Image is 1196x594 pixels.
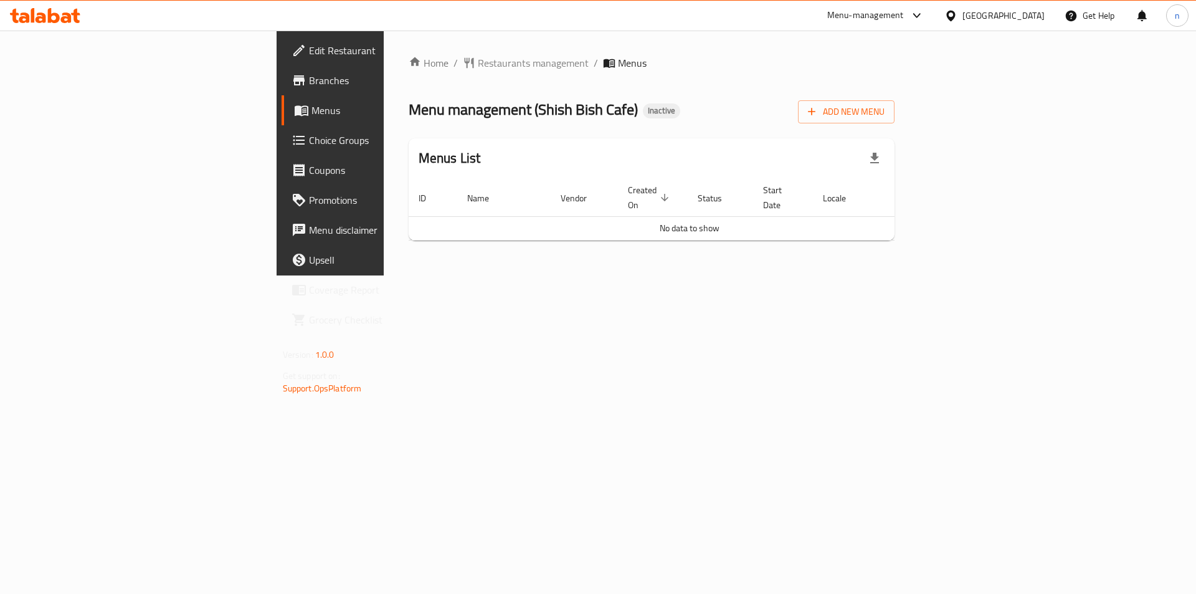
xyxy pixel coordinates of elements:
[309,43,467,58] span: Edit Restaurant
[283,347,313,363] span: Version:
[478,55,589,70] span: Restaurants management
[282,275,477,305] a: Coverage Report
[282,215,477,245] a: Menu disclaimer
[309,223,467,237] span: Menu disclaimer
[798,100,895,123] button: Add New Menu
[311,103,467,118] span: Menus
[282,155,477,185] a: Coupons
[860,143,890,173] div: Export file
[309,282,467,297] span: Coverage Report
[827,8,904,23] div: Menu-management
[283,368,340,384] span: Get support on:
[419,191,442,206] span: ID
[643,103,680,118] div: Inactive
[309,252,467,267] span: Upsell
[309,312,467,327] span: Grocery Checklist
[309,133,467,148] span: Choice Groups
[282,95,477,125] a: Menus
[463,55,589,70] a: Restaurants management
[409,179,971,241] table: enhanced table
[309,163,467,178] span: Coupons
[823,191,862,206] span: Locale
[561,191,603,206] span: Vendor
[877,179,971,217] th: Actions
[282,245,477,275] a: Upsell
[1175,9,1180,22] span: n
[419,149,481,168] h2: Menus List
[409,95,638,123] span: Menu management ( Shish Bish Cafe )
[282,305,477,335] a: Grocery Checklist
[282,65,477,95] a: Branches
[594,55,598,70] li: /
[763,183,798,213] span: Start Date
[643,105,680,116] span: Inactive
[309,193,467,208] span: Promotions
[283,380,362,396] a: Support.OpsPlatform
[618,55,647,70] span: Menus
[409,55,895,70] nav: breadcrumb
[698,191,738,206] span: Status
[962,9,1045,22] div: [GEOGRAPHIC_DATA]
[282,125,477,155] a: Choice Groups
[628,183,673,213] span: Created On
[282,185,477,215] a: Promotions
[467,191,505,206] span: Name
[808,104,885,120] span: Add New Menu
[660,220,719,236] span: No data to show
[282,36,477,65] a: Edit Restaurant
[315,347,335,363] span: 1.0.0
[309,73,467,88] span: Branches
